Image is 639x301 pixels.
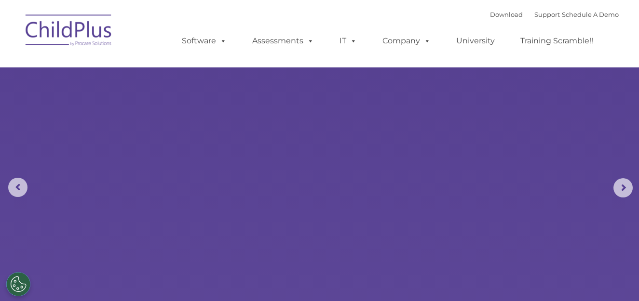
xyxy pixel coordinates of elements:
button: Cookies Settings [6,272,30,296]
a: University [447,31,504,51]
a: Training Scramble!! [511,31,603,51]
a: Company [373,31,440,51]
font: | [490,11,619,18]
a: Software [172,31,236,51]
img: ChildPlus by Procare Solutions [21,8,117,56]
a: Download [490,11,523,18]
a: Schedule A Demo [562,11,619,18]
a: Assessments [243,31,324,51]
a: Support [534,11,560,18]
a: IT [330,31,367,51]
